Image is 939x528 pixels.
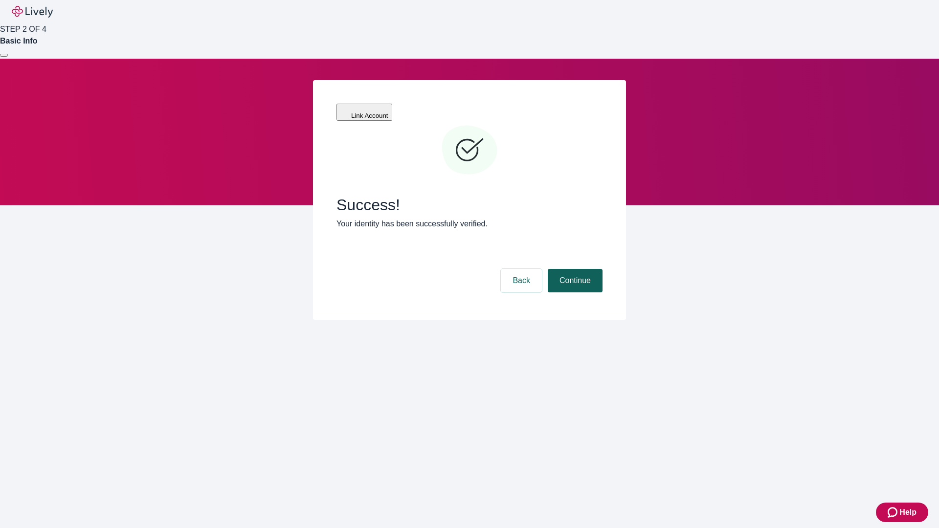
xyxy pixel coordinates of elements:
button: Back [501,269,542,292]
img: Lively [12,6,53,18]
button: Zendesk support iconHelp [876,503,928,522]
svg: Checkmark icon [440,121,499,180]
svg: Zendesk support icon [888,506,899,518]
p: Your identity has been successfully verified. [336,218,603,230]
button: Continue [548,269,603,292]
button: Link Account [336,104,392,121]
span: Success! [336,196,603,214]
span: Help [899,506,917,518]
